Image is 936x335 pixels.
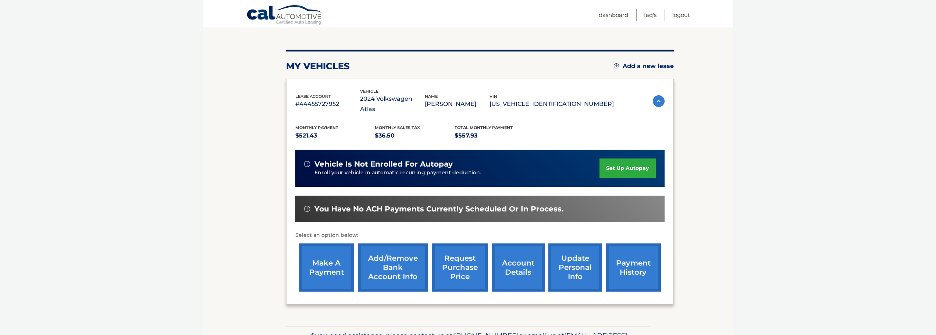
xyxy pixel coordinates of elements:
[425,94,438,99] span: name
[614,63,619,68] img: add.svg
[314,160,453,169] span: vehicle is not enrolled for autopay
[360,89,378,94] span: vehicle
[492,243,545,292] a: account details
[644,9,656,21] a: FAQ's
[358,243,428,292] a: Add/Remove bank account info
[599,9,628,21] a: Dashboard
[314,169,600,177] p: Enroll your vehicle in automatic recurring payment deduction.
[299,243,354,292] a: make a payment
[314,204,563,214] span: You have no ACH payments currently scheduled or in process.
[295,231,665,240] p: Select an option below:
[432,243,488,292] a: request purchase price
[490,94,497,99] span: vin
[490,99,614,109] p: [US_VEHICLE_IDENTIFICATION_NUMBER]
[614,63,674,70] a: Add a new lease
[360,94,425,114] p: 2024 Volkswagen Atlas
[295,99,360,109] p: #44455727952
[304,161,310,167] img: alert-white.svg
[455,125,513,130] span: Total Monthly Payment
[653,95,665,107] img: accordion-active.svg
[425,99,490,109] p: [PERSON_NAME]
[295,131,375,141] p: $521.43
[295,94,331,99] span: lease account
[295,125,338,130] span: Monthly Payment
[286,61,350,72] h2: my vehicles
[375,125,420,130] span: Monthly sales Tax
[548,243,602,292] a: update personal info
[606,243,661,292] a: payment history
[304,206,310,212] img: alert-white.svg
[455,131,534,141] p: $557.93
[672,9,690,21] a: Logout
[246,5,324,26] a: Cal Automotive
[599,158,655,178] a: set up autopay
[375,131,455,141] p: $36.50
